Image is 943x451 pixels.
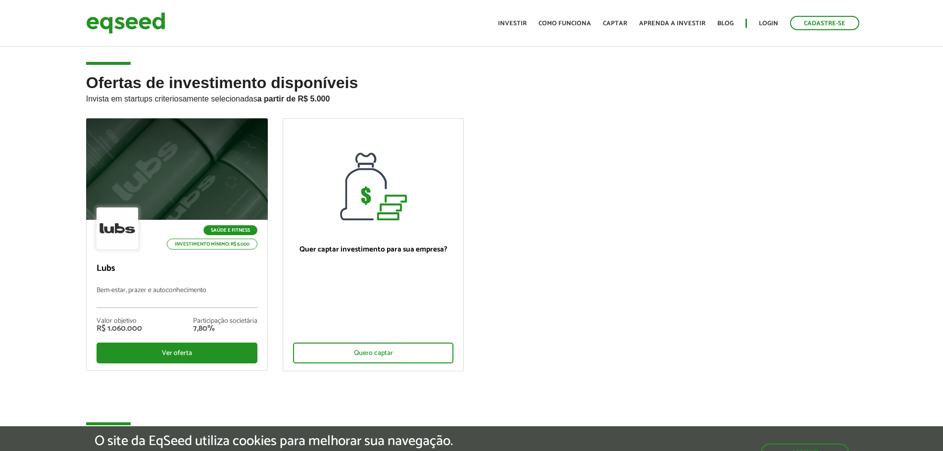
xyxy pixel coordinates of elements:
a: Como funciona [539,20,591,27]
a: Login [759,20,778,27]
a: Cadastre-se [790,16,859,30]
a: Investir [498,20,527,27]
div: Ver oferta [97,343,257,363]
div: Quero captar [293,343,454,363]
div: R$ 1.060.000 [97,325,142,333]
img: EqSeed [86,10,165,36]
p: Saúde e Fitness [203,225,257,235]
h2: Ofertas de investimento disponíveis [86,74,857,118]
p: Quer captar investimento para sua empresa? [293,245,454,254]
p: Bem-estar, prazer e autoconhecimento [97,287,257,308]
h5: O site da EqSeed utiliza cookies para melhorar sua navegação. [95,434,453,449]
div: Participação societária [193,318,257,325]
strong: a partir de R$ 5.000 [257,95,330,103]
a: Saúde e Fitness Investimento mínimo: R$ 5.000 Lubs Bem-estar, prazer e autoconhecimento Valor obj... [86,118,268,371]
a: Quer captar investimento para sua empresa? Quero captar [283,118,464,371]
p: Lubs [97,263,257,274]
p: Invista em startups criteriosamente selecionadas [86,92,857,103]
a: Blog [717,20,734,27]
a: Captar [603,20,627,27]
a: Aprenda a investir [639,20,705,27]
div: 7,80% [193,325,257,333]
div: Valor objetivo [97,318,142,325]
p: Investimento mínimo: R$ 5.000 [167,239,257,250]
